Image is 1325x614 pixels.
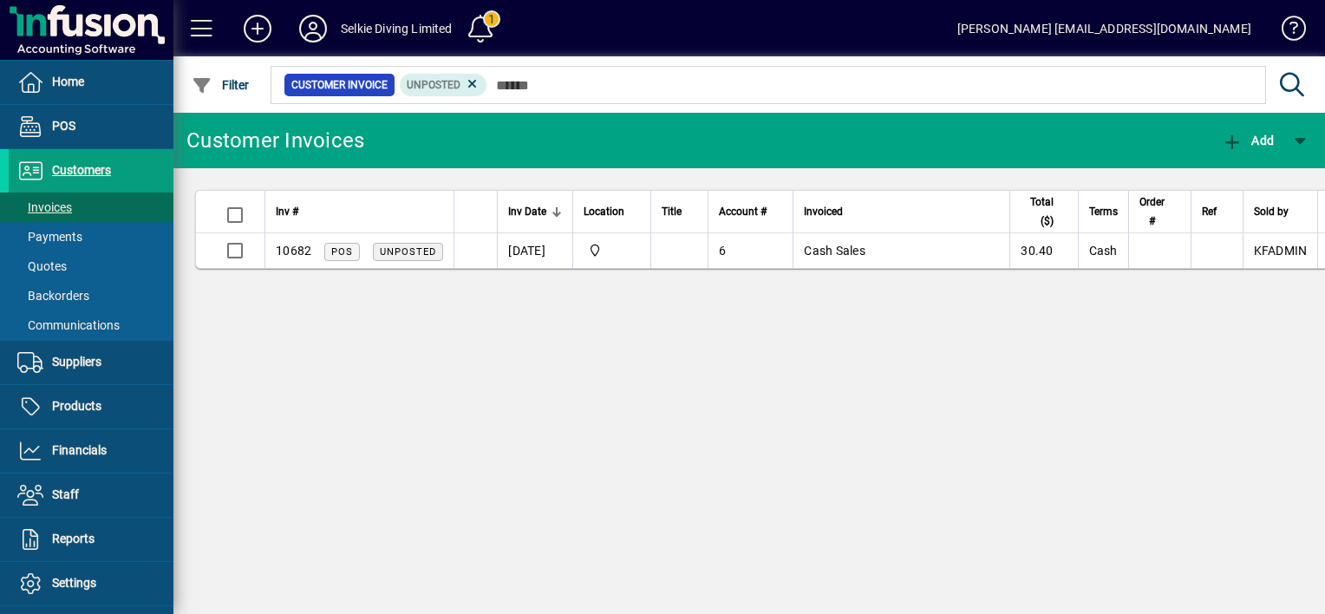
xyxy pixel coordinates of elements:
span: Add [1222,134,1274,147]
button: Filter [187,69,254,101]
span: Inv Date [508,202,546,221]
span: Inv # [276,202,298,221]
button: Add [1217,125,1278,156]
span: Account # [719,202,767,221]
span: POS [52,119,75,133]
div: Title [662,202,697,221]
span: Payments [17,230,82,244]
span: 6 [719,244,726,258]
span: Cash Sales [804,244,865,258]
span: Title [662,202,682,221]
div: Account # [719,202,782,221]
span: Total ($) [1021,193,1053,231]
div: Invoiced [804,202,999,221]
a: Knowledge Base [1269,3,1303,60]
a: Payments [9,222,173,251]
span: Order # [1139,193,1165,231]
div: Inv Date [508,202,562,221]
td: [DATE] [497,233,572,268]
a: Settings [9,562,173,605]
div: [PERSON_NAME] [EMAIL_ADDRESS][DOMAIN_NAME] [957,15,1251,42]
button: Profile [285,13,341,44]
td: 30.40 [1009,233,1077,268]
span: Staff [52,487,79,501]
span: Location [584,202,624,221]
a: Communications [9,310,173,340]
span: Shop [584,241,640,260]
a: Backorders [9,281,173,310]
span: Home [52,75,84,88]
button: Add [230,13,285,44]
span: Customers [52,163,111,177]
a: Invoices [9,193,173,222]
span: Unposted [380,246,436,258]
span: Invoices [17,200,72,214]
mat-chip: Customer Invoice Status: Unposted [400,74,487,96]
span: KFADMIN [1254,244,1308,258]
span: Filter [192,78,250,92]
span: Unposted [407,79,460,91]
div: Sold by [1254,202,1308,221]
div: Order # [1139,193,1180,231]
span: 10682 [276,244,311,258]
div: Ref [1202,202,1232,221]
span: Ref [1202,202,1217,221]
div: Location [584,202,640,221]
span: Communications [17,318,120,332]
a: Suppliers [9,341,173,384]
span: Terms [1089,202,1118,221]
span: Sold by [1254,202,1289,221]
a: POS [9,105,173,148]
span: Customer Invoice [291,76,388,94]
span: Quotes [17,259,67,273]
a: Reports [9,518,173,561]
a: Quotes [9,251,173,281]
div: Selkie Diving Limited [341,15,453,42]
span: Financials [52,443,107,457]
a: Products [9,385,173,428]
a: Home [9,61,173,104]
div: Customer Invoices [186,127,364,154]
div: Inv # [276,202,443,221]
span: Products [52,399,101,413]
span: Settings [52,576,96,590]
span: Reports [52,532,95,545]
span: Backorders [17,289,89,303]
span: POS [331,246,353,258]
div: Total ($) [1021,193,1068,231]
span: Cash [1089,244,1118,258]
a: Financials [9,429,173,473]
a: Staff [9,474,173,517]
span: Suppliers [52,355,101,369]
span: Invoiced [804,202,843,221]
